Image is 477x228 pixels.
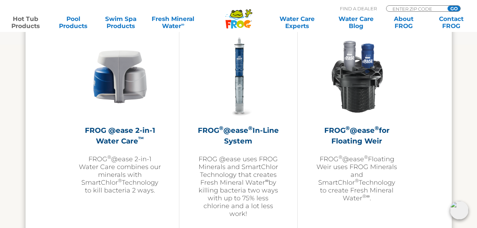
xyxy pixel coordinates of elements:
[197,36,280,118] img: inline-system-300x300.png
[197,125,280,146] h2: FROG @ease In-Line System
[392,6,440,12] input: Zip Code Form
[219,125,223,131] sup: ®
[385,15,422,29] a: AboutFROG
[375,125,379,131] sup: ®
[448,6,460,11] input: GO
[355,178,359,183] sup: ®
[315,36,398,220] a: FROG®@ease®for Floating WeirFROG®@ease®Floating Weir uses FROG Minerals and SmartChlor®Technology...
[107,154,111,160] sup: ®
[338,15,375,29] a: Water CareBlog
[364,154,368,160] sup: ®
[79,36,161,220] a: FROG @ease 2-in-1 Water Care™FROG®@ease 2-in-1 Water Care combines our minerals with SmartChlor®T...
[366,193,370,199] sup: ∞
[316,36,398,118] img: InLineWeir_Front_High_inserting-v2-300x300.png
[118,178,122,183] sup: ®
[7,15,44,29] a: Hot TubProducts
[315,125,398,146] h2: FROG @ease for Floating Weir
[450,201,468,219] img: openIcon
[79,125,161,146] h2: FROG @ease 2-in-1 Water Care
[267,15,327,29] a: Water CareExperts
[79,155,161,194] p: FROG @ease 2-in-1 Water Care combines our minerals with SmartChlor Technology to kill bacteria 2 ...
[197,155,280,218] p: FROG @ease uses FROG Minerals and SmartChlor Technology that creates Fresh Mineral Water by killi...
[315,155,398,202] p: FROG @ease Floating Weir uses FROG Minerals and SmartChlor Technology to create Fresh Mineral Wat...
[362,193,366,199] sup: ®
[79,36,161,118] img: @ease-2-in-1-Holder-v2-300x300.png
[181,22,184,27] sup: ∞
[265,178,269,183] sup: ∞
[346,125,350,131] sup: ®
[138,135,144,142] sup: ™
[338,154,342,160] sup: ®
[340,5,377,12] p: Find A Dealer
[197,36,280,220] a: FROG®@ease®In-Line SystemFROG @ease uses FROG Minerals and SmartChlor Technology that creates Fre...
[150,15,196,29] a: Fresh MineralWater∞
[433,15,470,29] a: ContactFROG
[55,15,92,29] a: PoolProducts
[248,125,253,131] sup: ®
[102,15,139,29] a: Swim SpaProducts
